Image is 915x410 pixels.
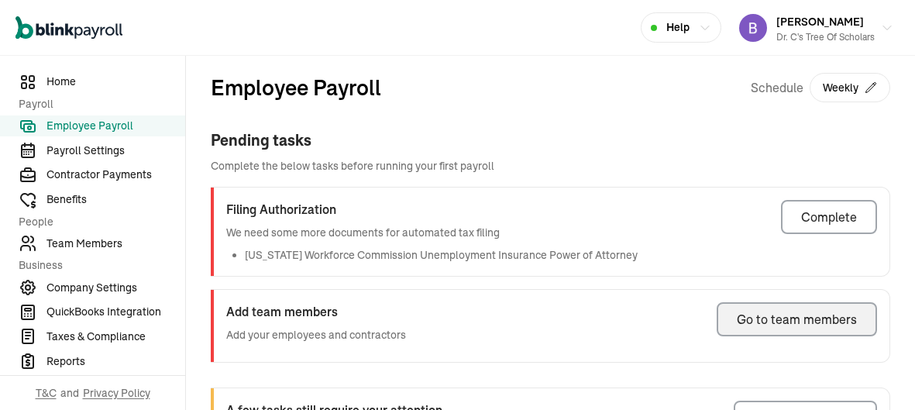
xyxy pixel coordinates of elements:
span: Benefits [46,191,185,208]
span: Complete the below tasks before running your first payroll [211,158,890,174]
span: Team Members [46,236,185,252]
button: Weekly [810,73,890,102]
iframe: Chat Widget [838,336,915,410]
span: Taxes & Compliance [46,329,185,345]
li: [US_STATE] Workforce Commission Unemployment Insurance Power of Attorney [245,247,638,264]
button: [PERSON_NAME]Dr. C's Tree of Scholars [733,9,900,47]
button: Go to team members [717,302,877,336]
span: Contractor Payments [46,167,185,183]
span: Home [46,74,185,90]
span: Business [19,257,176,274]
p: Add your employees and contractors [226,327,406,343]
span: Employee Payroll [46,118,185,134]
span: Help [666,19,690,36]
div: Schedule [751,71,890,104]
div: Complete [801,208,857,226]
span: Privacy Policy [83,385,150,401]
div: Go to team members [737,310,857,329]
span: Payroll [19,96,176,112]
p: We need some more documents for automated tax filing [226,225,638,241]
div: Pending tasks [211,129,890,152]
h3: Add team members [226,302,406,321]
h3: Filing Authorization [226,200,638,219]
span: [PERSON_NAME] [776,15,864,29]
span: Company Settings [46,280,185,296]
button: Complete [781,200,877,234]
span: Payroll Settings [46,143,185,159]
span: Reports [46,353,185,370]
h2: Employee Payroll [211,71,381,104]
span: QuickBooks Integration [46,304,185,320]
span: T&C [36,385,57,401]
div: Dr. C's Tree of Scholars [776,30,875,44]
nav: Global [15,5,122,50]
button: Help [641,12,721,43]
span: People [19,214,176,230]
